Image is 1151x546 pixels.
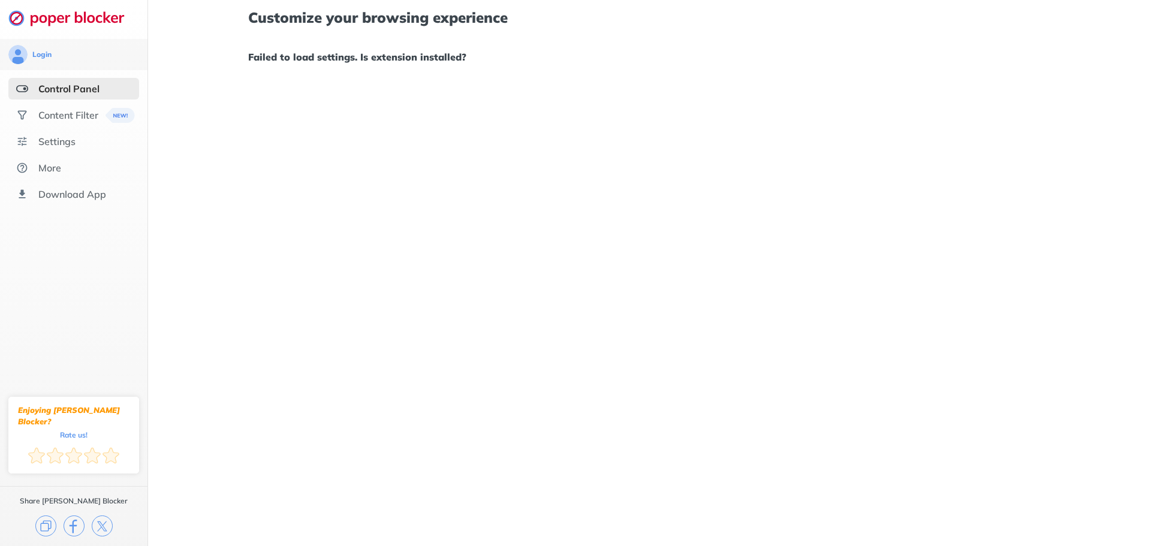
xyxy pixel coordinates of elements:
[38,135,76,147] div: Settings
[16,188,28,200] img: download-app.svg
[106,108,135,123] img: menuBanner.svg
[18,405,129,427] div: Enjoying [PERSON_NAME] Blocker?
[20,496,128,506] div: Share [PERSON_NAME] Blocker
[16,109,28,121] img: social.svg
[92,515,113,536] img: x.svg
[8,45,28,64] img: avatar.svg
[35,515,56,536] img: copy.svg
[16,162,28,174] img: about.svg
[60,432,88,438] div: Rate us!
[16,83,28,95] img: features-selected.svg
[38,109,98,121] div: Content Filter
[38,162,61,174] div: More
[32,50,52,59] div: Login
[38,83,100,95] div: Control Panel
[248,49,1050,65] h1: Failed to load settings. Is extension installed?
[64,515,85,536] img: facebook.svg
[16,135,28,147] img: settings.svg
[248,10,1050,25] h1: Customize your browsing experience
[8,10,137,26] img: logo-webpage.svg
[38,188,106,200] div: Download App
